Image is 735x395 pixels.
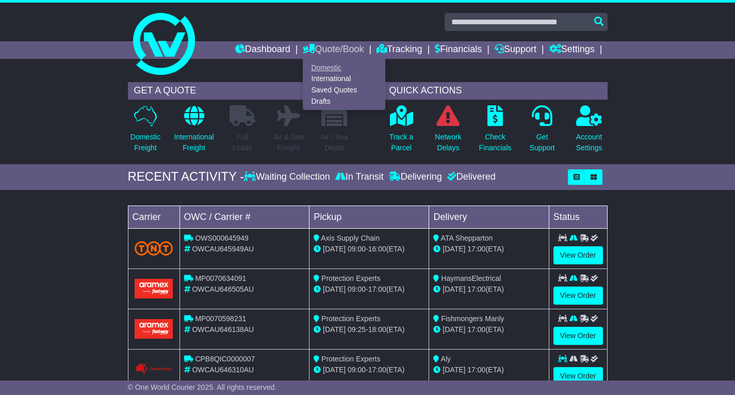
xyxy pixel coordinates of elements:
p: Full Loads [230,132,255,153]
img: tab_keywords_by_traffic_grey.svg [103,60,111,68]
p: Air & Sea Freight [273,132,303,153]
a: NetworkDelays [434,105,462,159]
a: CheckFinancials [478,105,512,159]
span: [DATE] [323,285,346,293]
a: GetSupport [529,105,555,159]
span: OWCAU645949AU [192,245,254,253]
a: International [303,73,385,85]
span: OWCAU646310AU [192,366,254,374]
span: [DATE] [443,245,465,253]
span: Fishmongers Manly [441,314,504,323]
a: View Order [553,246,603,264]
a: Financials [435,41,482,59]
img: website_grey.svg [17,27,25,35]
div: (ETA) [433,284,544,295]
span: [DATE] [443,285,465,293]
span: Axis Supply Chain [321,234,380,242]
span: [DATE] [323,366,346,374]
span: 17:00 [467,366,485,374]
div: - (ETA) [314,365,424,375]
span: [DATE] [443,325,465,334]
span: MP0070598231 [195,314,246,323]
p: Check Financials [479,132,511,153]
a: Drafts [303,96,385,107]
td: Pickup [309,206,429,228]
div: (ETA) [433,324,544,335]
span: 17:00 [467,245,485,253]
p: Account Settings [576,132,602,153]
span: [DATE] [323,325,346,334]
span: OWCAU646505AU [192,285,254,293]
img: TNT_Domestic.png [135,241,173,255]
div: (ETA) [433,244,544,255]
img: Aramex.png [135,319,173,338]
span: 17:00 [467,325,485,334]
div: Delivering [386,171,445,183]
div: Quote/Book [303,59,385,110]
span: ATA Shepparton [441,234,493,242]
div: Delivered [445,171,496,183]
span: 09:00 [348,366,366,374]
div: - (ETA) [314,244,424,255]
span: MP0070634091 [195,274,246,282]
div: - (ETA) [314,324,424,335]
a: Track aParcel [389,105,414,159]
img: GetCarrierServiceLogo [135,363,173,375]
span: © One World Courier 2025. All rights reserved. [128,383,277,391]
span: 17:00 [368,285,386,293]
a: AccountSettings [576,105,603,159]
p: Get Support [529,132,554,153]
span: Aly [441,355,451,363]
a: View Order [553,367,603,385]
span: HaymansElectrical [441,274,501,282]
a: Support [495,41,536,59]
div: QUICK ACTIONS [383,82,608,100]
span: CPB8QIC0000007 [195,355,255,363]
span: [DATE] [443,366,465,374]
a: View Order [553,327,603,345]
a: Domestic [303,62,385,73]
a: View Order [553,287,603,305]
span: Protection Experts [321,314,380,323]
span: 17:00 [467,285,485,293]
img: tab_domain_overview_orange.svg [28,60,36,68]
a: Dashboard [235,41,290,59]
span: [DATE] [323,245,346,253]
div: Domain: [DOMAIN_NAME] [27,27,113,35]
span: 17:00 [368,366,386,374]
div: (ETA) [433,365,544,375]
span: OWS000645949 [195,234,249,242]
div: v 4.0.25 [29,17,51,25]
td: Status [549,206,607,228]
span: 09:00 [348,245,366,253]
a: InternationalFreight [173,105,214,159]
span: 18:00 [368,325,386,334]
img: logo_orange.svg [17,17,25,25]
p: Air / Sea Depot [320,132,348,153]
span: Protection Experts [321,274,380,282]
span: Protection Experts [321,355,380,363]
span: 16:00 [368,245,386,253]
td: Delivery [429,206,549,228]
div: GET A QUOTE [128,82,352,100]
a: Saved Quotes [303,85,385,96]
p: International Freight [174,132,214,153]
span: 09:00 [348,285,366,293]
td: OWC / Carrier # [179,206,309,228]
a: Tracking [377,41,422,59]
td: Carrier [128,206,179,228]
span: OWCAU646138AU [192,325,254,334]
div: Waiting Collection [244,171,332,183]
p: Network Delays [435,132,461,153]
a: DomesticFreight [130,105,161,159]
div: RECENT ACTIVITY - [128,169,244,184]
img: Aramex.png [135,279,173,298]
div: In Transit [333,171,386,183]
a: Settings [549,41,595,59]
div: - (ETA) [314,284,424,295]
div: Domain Overview [39,61,92,68]
div: Keywords by Traffic [114,61,174,68]
p: Track a Parcel [389,132,413,153]
span: 09:25 [348,325,366,334]
p: Domestic Freight [130,132,160,153]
